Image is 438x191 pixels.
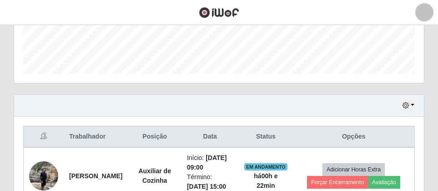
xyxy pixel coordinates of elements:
th: Posição [128,126,181,148]
button: Avaliação [368,176,400,189]
time: [DATE] 15:00 [187,183,226,190]
time: [DATE] 09:00 [187,154,227,171]
th: Data [181,126,239,148]
button: Adicionar Horas Extra [322,163,385,176]
th: Opções [293,126,414,148]
strong: Auxiliar de Cozinha [138,167,171,184]
th: Status [239,126,293,148]
strong: há 00 h e 22 min [254,172,277,189]
img: CoreUI Logo [199,7,239,18]
button: Forçar Encerramento [307,176,368,189]
strong: [PERSON_NAME] [69,172,122,180]
span: EM ANDAMENTO [244,163,287,170]
th: Trabalhador [64,126,128,148]
li: Início: [187,153,233,172]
